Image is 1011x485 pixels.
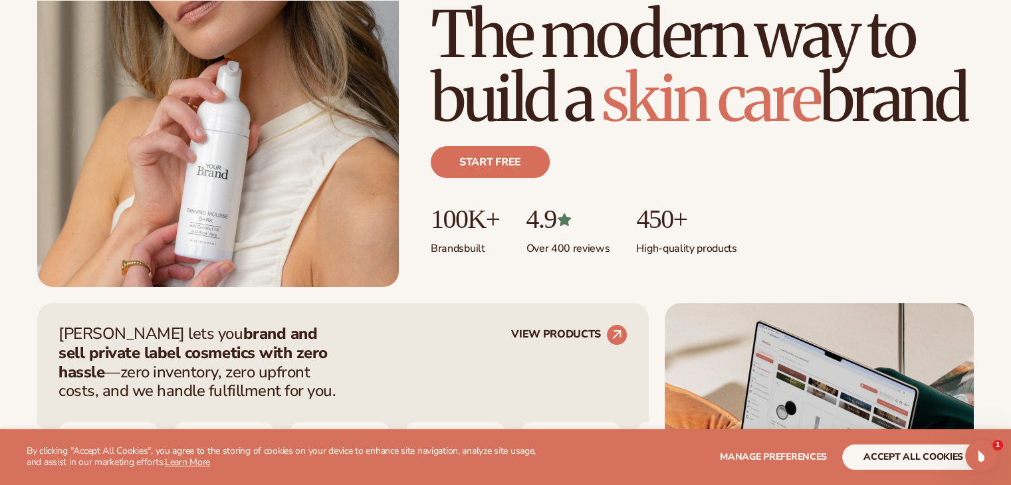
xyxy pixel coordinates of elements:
p: 100K+ [431,205,499,234]
a: VIEW PRODUCTS [511,324,627,345]
p: High-quality products [636,234,736,256]
a: Start free [431,146,550,178]
span: 1 [992,440,1003,450]
button: accept all cookies [842,444,984,470]
p: Over 400 reviews [526,234,610,256]
h1: The modern way to build a brand [431,3,974,130]
p: Brands built [431,234,499,256]
span: Manage preferences [720,450,827,463]
p: [PERSON_NAME] lets you —zero inventory, zero upfront costs, and we handle fulfillment for you. [58,324,344,401]
span: skin care [602,58,820,138]
iframe: Intercom live chat [965,440,997,472]
a: Learn More [165,456,210,468]
strong: brand and sell private label cosmetics with zero hassle [58,323,328,383]
p: 450+ [636,205,736,234]
p: By clicking "Accept All Cookies", you agree to the storing of cookies on your device to enhance s... [27,446,551,468]
button: Manage preferences [720,444,827,470]
p: 4.9 [526,205,610,234]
